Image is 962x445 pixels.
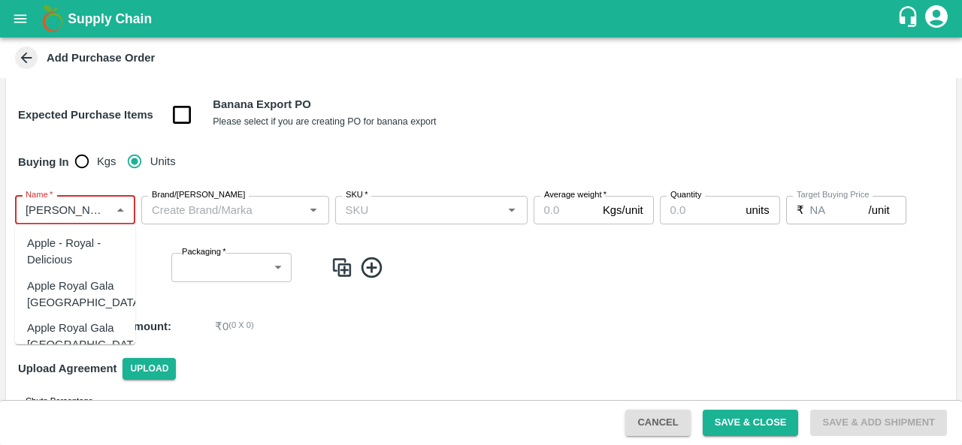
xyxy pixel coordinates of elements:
a: Supply Chain [68,8,897,29]
input: 0.0 [534,196,597,224]
strong: Expected Purchase Items [18,109,153,121]
p: Kgs/unit [603,202,643,218]
img: logo [38,4,68,34]
label: Chute Percentage [26,395,93,407]
img: CloneIcon [331,255,353,280]
p: /unit [869,202,890,218]
small: Please select if you are creating PO for banana export [213,116,436,127]
button: open drawer [3,2,38,36]
b: Banana Export PO [213,98,310,110]
span: Kgs [97,153,116,170]
p: ₹ [797,202,804,218]
label: Name [26,189,53,201]
b: Add Purchase Order [47,52,155,64]
div: account of current user [923,3,950,35]
input: Create Brand/Marka [146,200,300,220]
h6: Buying In [12,146,75,178]
button: Save & Close [703,410,799,436]
span: ( 0 X 0 ) [228,318,253,335]
label: Brand/[PERSON_NAME] [152,189,245,201]
input: Name [20,200,106,220]
button: Open [304,200,323,220]
label: Average weight [544,189,607,201]
label: SKU [346,189,368,201]
input: 0.0 [660,196,740,224]
label: Quantity [670,189,701,201]
span: Units [150,153,176,170]
input: SKU [340,200,498,220]
div: customer-support [897,5,923,32]
div: buying_in [75,146,188,176]
button: Cancel [625,410,690,436]
p: ₹ 0 [215,318,228,335]
p: units [746,202,769,218]
div: Apple Royal Gala [GEOGRAPHIC_DATA] [27,277,144,311]
label: Target Buying Price [797,189,870,201]
label: Packaging [182,246,226,258]
div: Apple - Royal - Delicious [27,235,123,269]
span: Upload [123,358,176,380]
b: Supply Chain [68,11,152,26]
div: Apple Royal Gala [GEOGRAPHIC_DATA] [27,320,144,353]
strong: Upload Agreement [18,362,116,374]
input: 0.0 [810,196,869,224]
button: Close [110,200,130,220]
button: Open [502,200,522,220]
